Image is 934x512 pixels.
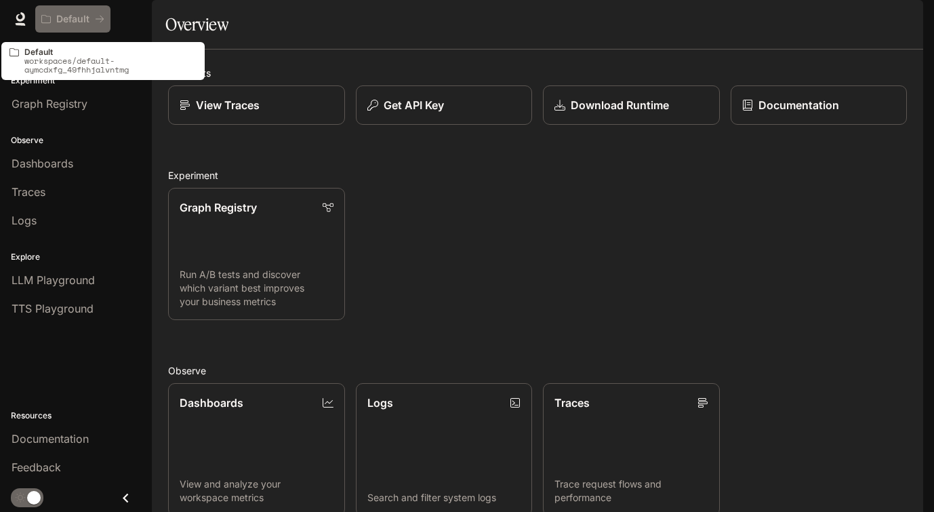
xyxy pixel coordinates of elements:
p: View Traces [196,97,260,113]
p: workspaces/default-aymcdxfg_49fhhjalvntmg [24,56,197,74]
a: View Traces [168,85,345,125]
h1: Overview [165,11,228,38]
button: Get API Key [356,85,533,125]
p: Logs [367,395,393,411]
p: Get API Key [384,97,444,113]
p: Trace request flows and performance [554,477,708,505]
p: Search and filter system logs [367,491,521,505]
h2: Shortcuts [168,66,907,80]
a: Graph RegistryRun A/B tests and discover which variant best improves your business metrics [168,188,345,320]
p: Run A/B tests and discover which variant best improves your business metrics [180,268,333,309]
p: Download Runtime [571,97,669,113]
h2: Observe [168,363,907,378]
p: Traces [554,395,590,411]
p: Default [24,47,197,56]
p: View and analyze your workspace metrics [180,477,333,505]
button: All workspaces [35,5,110,33]
a: Download Runtime [543,85,720,125]
p: Dashboards [180,395,243,411]
p: Documentation [758,97,839,113]
p: Graph Registry [180,199,257,216]
a: Documentation [731,85,908,125]
p: Default [56,14,89,25]
h2: Experiment [168,168,907,182]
